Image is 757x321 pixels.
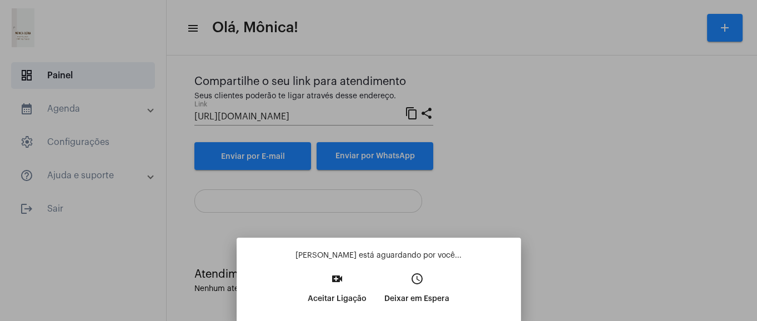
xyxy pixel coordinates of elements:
[384,289,449,309] p: Deixar em Espera
[410,272,424,285] mat-icon: access_time
[375,269,458,317] button: Deixar em Espera
[330,272,344,285] mat-icon: video_call
[308,289,367,309] p: Aceitar Ligação
[299,269,375,317] button: Aceitar Ligação
[245,250,512,261] p: [PERSON_NAME] está aguardando por você...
